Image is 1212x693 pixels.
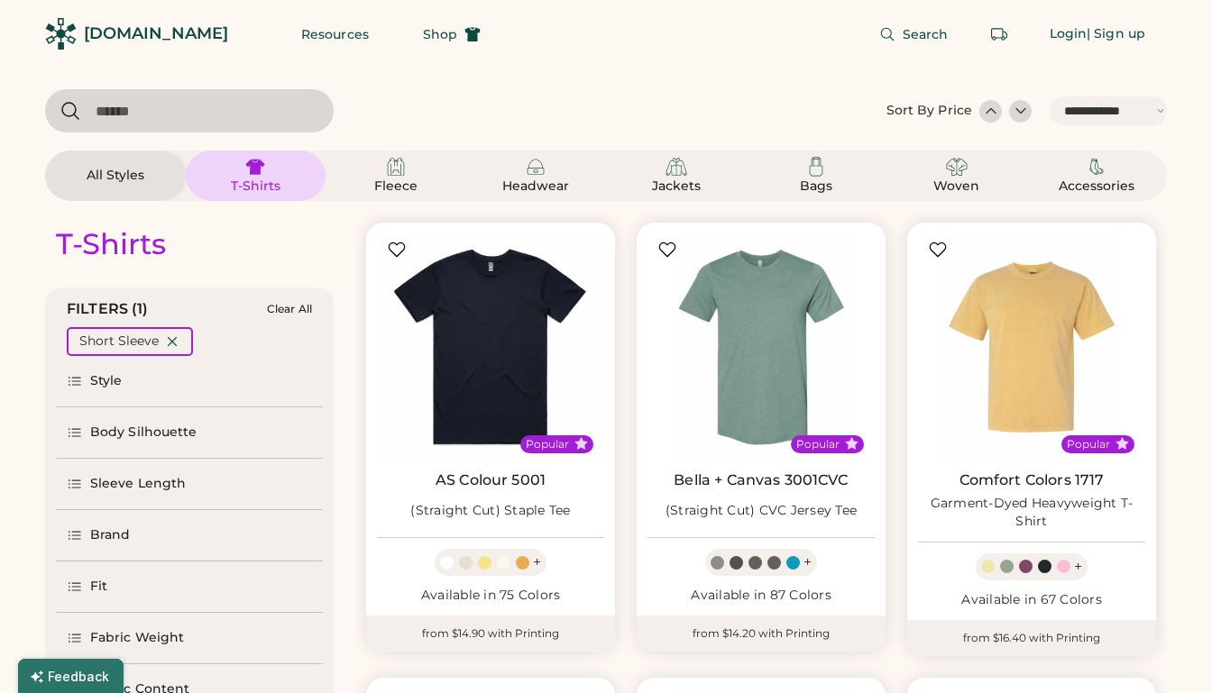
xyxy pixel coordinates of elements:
div: from $14.20 with Printing [637,615,886,652]
img: T-Shirts Icon [244,156,266,178]
div: from $14.90 with Printing [366,615,615,652]
img: AS Colour 5001 (Straight Cut) Staple Tee [377,233,604,460]
span: Shop [423,28,457,41]
div: All Styles [75,167,156,185]
div: Clear All [267,303,312,315]
div: FILTERS (1) [67,298,149,320]
div: Fleece [355,178,436,196]
div: Brand [90,526,131,544]
a: Bella + Canvas 3001CVC [674,471,848,489]
button: Shop [401,16,502,52]
img: Fleece Icon [385,156,407,178]
div: Short Sleeve [79,333,159,351]
img: Rendered Logo - Screens [45,18,77,50]
div: Sort By Price [886,102,972,120]
div: Garment-Dyed Heavyweight T-Shirt [918,495,1145,531]
div: Style [90,372,123,390]
div: Available in 67 Colors [918,591,1145,609]
img: Headwear Icon [525,156,546,178]
div: Bags [776,178,857,196]
img: Woven Icon [946,156,968,178]
div: Jackets [636,178,717,196]
img: Bags Icon [805,156,827,178]
button: Popular Style [1116,437,1129,451]
div: + [803,552,812,572]
span: Search [903,28,949,41]
div: T-Shirts [215,178,296,196]
div: + [1074,557,1082,577]
div: Popular [1067,437,1110,451]
img: Accessories Icon [1086,156,1107,178]
button: Popular Style [845,437,858,451]
img: BELLA + CANVAS 3001CVC (Straight Cut) CVC Jersey Tee [647,233,875,460]
div: Woven [916,178,997,196]
button: Resources [280,16,390,52]
a: AS Colour 5001 [436,471,546,489]
div: Popular [796,437,840,451]
div: | Sign up [1087,25,1145,43]
div: (Straight Cut) Staple Tee [410,502,570,520]
div: Sleeve Length [90,475,186,493]
div: Accessories [1056,178,1137,196]
div: Available in 87 Colors [647,587,875,605]
div: from $16.40 with Printing [907,620,1156,656]
div: Headwear [495,178,576,196]
button: Retrieve an order [981,16,1017,52]
div: Fabric Weight [90,629,184,647]
a: Comfort Colors 1717 [959,471,1105,489]
div: Login [1050,25,1088,43]
div: Popular [526,437,569,451]
button: Search [858,16,970,52]
button: Popular Style [574,437,588,451]
div: + [533,552,541,572]
div: Fit [90,578,107,596]
div: (Straight Cut) CVC Jersey Tee [666,502,857,520]
img: Comfort Colors 1717 Garment-Dyed Heavyweight T-Shirt [918,233,1145,460]
iframe: Front Chat [1126,612,1204,689]
div: [DOMAIN_NAME] [84,23,228,45]
div: T-Shirts [56,226,166,262]
div: Available in 75 Colors [377,587,604,605]
div: Body Silhouette [90,424,197,442]
img: Jackets Icon [666,156,687,178]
